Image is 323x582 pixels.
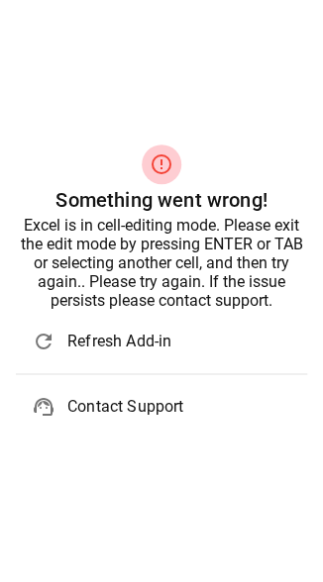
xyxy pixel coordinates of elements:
span: support_agent [32,394,55,418]
span: refresh [32,330,55,353]
span: Refresh Add-in [67,330,291,353]
span: Contact Support [67,394,291,418]
span: error_outline [150,152,173,176]
h6: Something went wrong! [16,184,307,216]
div: Excel is in cell-editing mode. Please exit the edit mode by pressing ENTER or TAB or selecting an... [16,216,307,310]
